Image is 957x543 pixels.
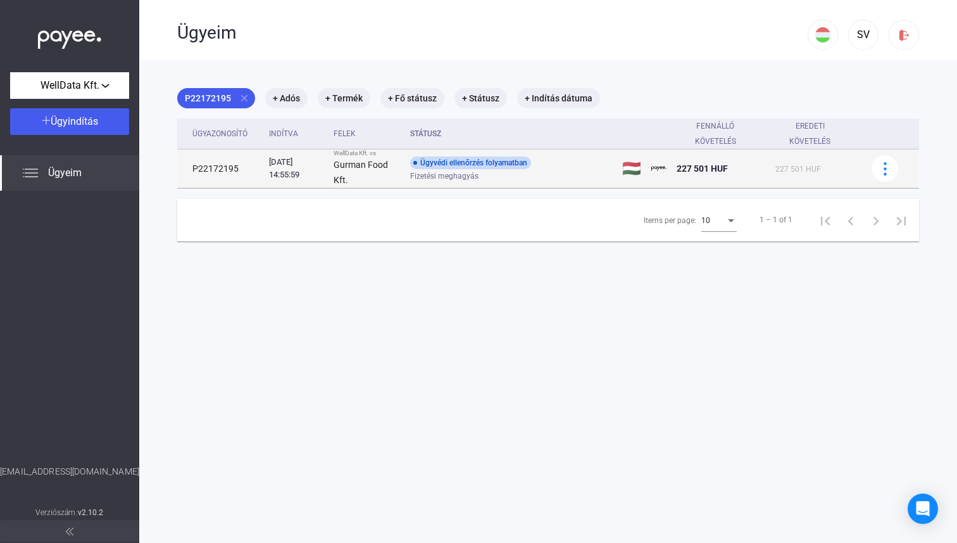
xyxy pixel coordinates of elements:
strong: Gurman Food Kft. [334,160,388,185]
img: more-blue [879,162,892,176]
div: Ügyazonosító [192,126,247,141]
mat-chip: + Fő státusz [380,88,444,108]
div: Open Intercom Messenger [908,494,938,524]
button: Ügyindítás [10,108,129,135]
img: plus-white.svg [42,116,51,125]
mat-select: Items per page: [701,212,737,227]
span: Ügyindítás [51,115,98,127]
div: Ügyeim [177,22,808,44]
span: WellData Kft. [41,78,99,93]
div: Items per page: [644,213,696,228]
button: more-blue [872,155,898,182]
div: Indítva [269,126,323,141]
button: First page [813,207,838,233]
span: 227 501 HUF [775,165,821,174]
div: 1 – 1 of 1 [760,212,792,227]
img: logout-red [898,29,911,42]
div: Felek [334,126,401,141]
button: SV [848,20,879,50]
mat-chip: + Indítás dátuma [517,88,600,108]
div: [DATE] 14:55:59 [269,156,323,181]
button: logout-red [889,20,919,50]
div: Eredeti követelés [775,118,856,149]
div: Felek [334,126,356,141]
span: Fizetési meghagyás [410,169,478,184]
div: WellData Kft. vs [334,150,401,157]
img: payee-logo [651,161,666,176]
button: HU [808,20,838,50]
span: 10 [701,216,710,225]
button: WellData Kft. [10,72,129,99]
button: Next page [863,207,889,233]
span: Ügyeim [48,165,82,181]
div: Fennálló követelés [677,118,754,149]
div: Eredeti követelés [775,118,844,149]
img: arrow-double-left-grey.svg [66,528,73,535]
mat-icon: close [239,93,250,104]
mat-chip: + Státusz [454,88,507,108]
span: 227 501 HUF [677,163,728,174]
button: Previous page [838,207,863,233]
img: list.svg [23,165,38,181]
strong: v2.10.2 [78,508,104,517]
div: Indítva [269,126,298,141]
div: Fennálló követelés [677,118,765,149]
button: Last page [889,207,914,233]
th: Státusz [405,118,617,150]
mat-chip: P22172195 [177,88,255,108]
td: P22172195 [177,150,264,188]
div: SV [853,27,874,42]
img: white-payee-white-dot.svg [38,23,101,49]
mat-chip: + Adós [265,88,308,108]
img: HU [815,27,830,42]
div: Ügyazonosító [192,126,259,141]
td: 🇭🇺 [617,150,646,188]
div: Ügyvédi ellenőrzés folyamatban [410,157,531,169]
mat-chip: + Termék [318,88,370,108]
